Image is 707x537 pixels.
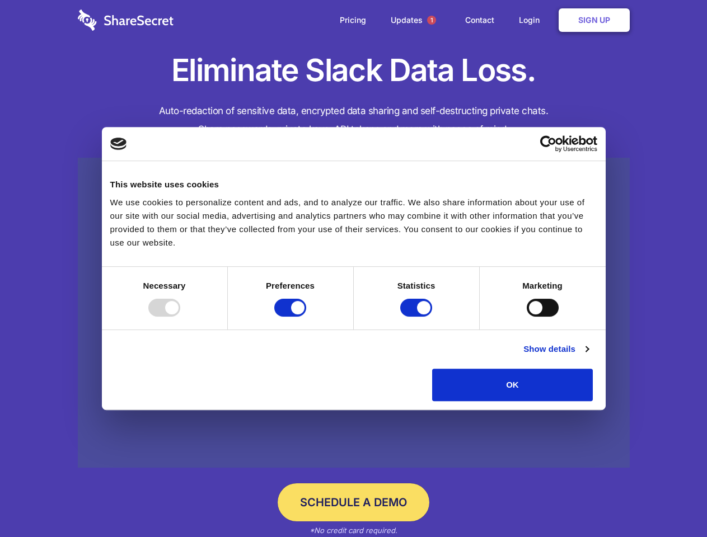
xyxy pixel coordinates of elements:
a: Schedule a Demo [278,483,429,521]
img: logo [110,138,127,150]
div: We use cookies to personalize content and ads, and to analyze our traffic. We also share informat... [110,196,597,249]
strong: Preferences [266,281,315,290]
em: *No credit card required. [310,526,397,535]
a: Sign Up [559,8,630,32]
h4: Auto-redaction of sensitive data, encrypted data sharing and self-destructing private chats. Shar... [78,102,630,139]
a: Usercentrics Cookiebot - opens in a new window [499,135,597,152]
h1: Eliminate Slack Data Loss. [78,50,630,91]
a: Pricing [329,3,377,37]
button: OK [432,369,593,401]
a: Show details [523,342,588,356]
a: Wistia video thumbnail [78,158,630,468]
img: logo-wordmark-white-trans-d4663122ce5f474addd5e946df7df03e33cb6a1c49d2221995e7729f52c070b2.svg [78,10,174,31]
a: Contact [454,3,505,37]
span: 1 [427,16,436,25]
strong: Necessary [143,281,186,290]
div: This website uses cookies [110,178,597,191]
strong: Marketing [522,281,563,290]
a: Login [508,3,556,37]
strong: Statistics [397,281,436,290]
